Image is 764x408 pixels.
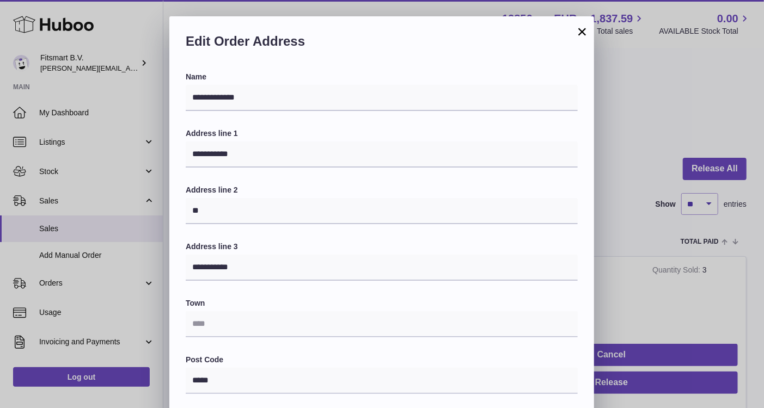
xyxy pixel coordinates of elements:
[186,128,578,139] label: Address line 1
[186,72,578,82] label: Name
[576,25,589,38] button: ×
[186,298,578,308] label: Town
[186,33,578,55] h2: Edit Order Address
[186,355,578,365] label: Post Code
[186,242,578,252] label: Address line 3
[186,185,578,195] label: Address line 2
